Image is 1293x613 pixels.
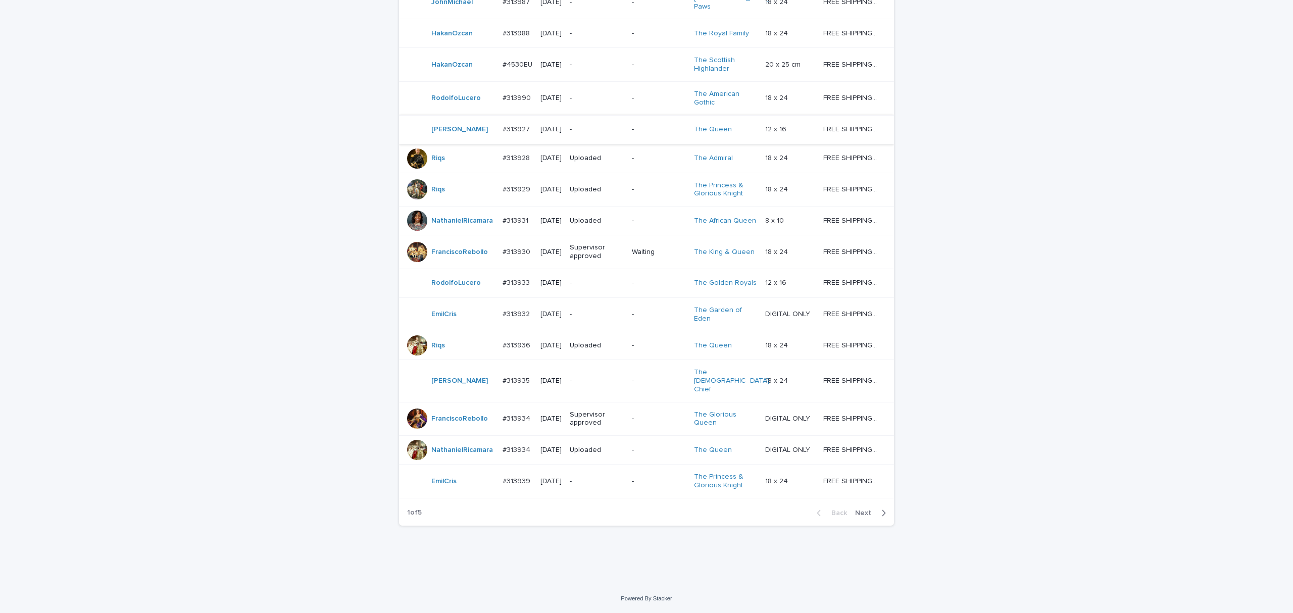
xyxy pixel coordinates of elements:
[431,279,481,287] a: RodolfoLucero
[823,215,880,225] p: FREE SHIPPING - preview in 1-2 business days, after your approval delivery will take 5-10 b.d.
[431,248,488,257] a: FranciscoRebollo
[694,181,757,198] a: The Princess & Glorious Knight
[570,341,624,350] p: Uploaded
[399,207,894,235] tr: NathanielRicamara #313931#313931 [DATE]Uploaded-The African Queen 8 x 108 x 10 FREE SHIPPING - pr...
[431,61,473,69] a: HakanOzcan
[632,341,686,350] p: -
[765,277,788,287] p: 12 x 16
[399,115,894,144] tr: [PERSON_NAME] #313927#313927 [DATE]--The Queen 12 x 1612 x 16 FREE SHIPPING - preview in 1-2 busi...
[823,413,880,423] p: FREE SHIPPING - preview in 1-2 business days, after your approval delivery will take 5-10 b.d.
[570,377,624,385] p: -
[431,415,488,423] a: FranciscoRebollo
[399,235,894,269] tr: FranciscoRebollo #313930#313930 [DATE]Supervisor approvedWaitingThe King & Queen 18 x 2418 x 24 F...
[570,411,624,428] p: Supervisor approved
[694,306,757,323] a: The Garden of Eden
[540,185,562,194] p: [DATE]
[503,27,532,38] p: #313988
[399,173,894,207] tr: Riqs #313929#313929 [DATE]Uploaded-The Princess & Glorious Knight 18 x 2418 x 24 FREE SHIPPING - ...
[431,125,488,134] a: [PERSON_NAME]
[399,402,894,436] tr: FranciscoRebollo #313934#313934 [DATE]Supervisor approved-The Glorious Queen DIGITAL ONLYDIGITAL ...
[694,446,732,454] a: The Queen
[765,339,790,350] p: 18 x 24
[503,215,530,225] p: #313931
[540,446,562,454] p: [DATE]
[503,375,532,385] p: #313935
[570,185,624,194] p: Uploaded
[765,308,812,319] p: DIGITAL ONLY
[399,331,894,360] tr: Riqs #313936#313936 [DATE]Uploaded-The Queen 18 x 2418 x 24 FREE SHIPPING - preview in 1-2 busine...
[765,475,790,486] p: 18 x 24
[632,185,686,194] p: -
[694,125,732,134] a: The Queen
[399,500,430,525] p: 1 of 5
[765,413,812,423] p: DIGITAL ONLY
[823,246,880,257] p: FREE SHIPPING - preview in 1-2 business days, after your approval delivery will take 5-10 b.d.
[765,27,790,38] p: 18 x 24
[694,56,757,73] a: The Scottish Highlander
[540,61,562,69] p: [DATE]
[570,217,624,225] p: Uploaded
[431,94,481,103] a: RodolfoLucero
[765,375,790,385] p: 18 x 24
[694,248,755,257] a: The King & Queen
[570,446,624,454] p: Uploaded
[431,377,488,385] a: [PERSON_NAME]
[399,144,894,173] tr: Riqs #313928#313928 [DATE]Uploaded-The Admiral 18 x 2418 x 24 FREE SHIPPING - preview in 1-2 busi...
[570,125,624,134] p: -
[694,90,757,107] a: The American Gothic
[399,297,894,331] tr: EmilCris #313932#313932 [DATE]--The Garden of Eden DIGITAL ONLYDIGITAL ONLY FREE SHIPPING - previ...
[540,377,562,385] p: [DATE]
[765,92,790,103] p: 18 x 24
[823,123,880,134] p: FREE SHIPPING - preview in 1-2 business days, after your approval delivery will take 5-10 b.d.
[503,183,532,194] p: #313929
[503,246,532,257] p: #313930
[503,123,532,134] p: #313927
[823,475,880,486] p: FREE SHIPPING - preview in 1-2 business days, after your approval delivery will take 5-10 b.d.
[570,29,624,38] p: -
[632,61,686,69] p: -
[399,269,894,297] tr: RodolfoLucero #313933#313933 [DATE]--The Golden Royals 12 x 1612 x 16 FREE SHIPPING - preview in ...
[632,415,686,423] p: -
[431,29,473,38] a: HakanOzcan
[540,217,562,225] p: [DATE]
[694,341,732,350] a: The Queen
[632,125,686,134] p: -
[694,217,756,225] a: The African Queen
[632,477,686,486] p: -
[694,368,769,393] a: The [DEMOGRAPHIC_DATA] Chief
[570,310,624,319] p: -
[825,509,847,517] span: Back
[540,341,562,350] p: [DATE]
[431,341,445,350] a: Riqs
[765,246,790,257] p: 18 x 24
[823,152,880,163] p: FREE SHIPPING - preview in 1-2 business days, after your approval delivery will take 5-10 b.d.
[540,94,562,103] p: [DATE]
[632,446,686,454] p: -
[503,308,532,319] p: #313932
[823,339,880,350] p: FREE SHIPPING - preview in 1-2 business days, after your approval delivery will take 5-10 b.d.
[765,59,803,69] p: 20 x 25 cm
[632,29,686,38] p: -
[503,59,534,69] p: #4530EU
[632,310,686,319] p: -
[570,154,624,163] p: Uploaded
[431,154,445,163] a: Riqs
[632,279,686,287] p: -
[823,92,880,103] p: FREE SHIPPING - preview in 1-2 business days, after your approval delivery will take 5-10 b.d.
[765,152,790,163] p: 18 x 24
[823,59,880,69] p: FREE SHIPPING - preview in 1-2 business days, after your approval delivery will take 5-10 busines...
[694,279,757,287] a: The Golden Royals
[503,475,532,486] p: #313939
[431,310,457,319] a: EmilCris
[431,185,445,194] a: Riqs
[855,509,877,517] span: Next
[851,508,894,518] button: Next
[540,125,562,134] p: [DATE]
[570,61,624,69] p: -
[823,375,880,385] p: FREE SHIPPING - preview in 1-2 business days, after your approval delivery will take 5-10 b.d.
[823,444,880,454] p: FREE SHIPPING - preview in 1-2 business days, after your approval delivery will take 5-10 b.d.
[765,215,786,225] p: 8 x 10
[765,183,790,194] p: 18 x 24
[431,446,493,454] a: NathanielRicamara
[540,29,562,38] p: [DATE]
